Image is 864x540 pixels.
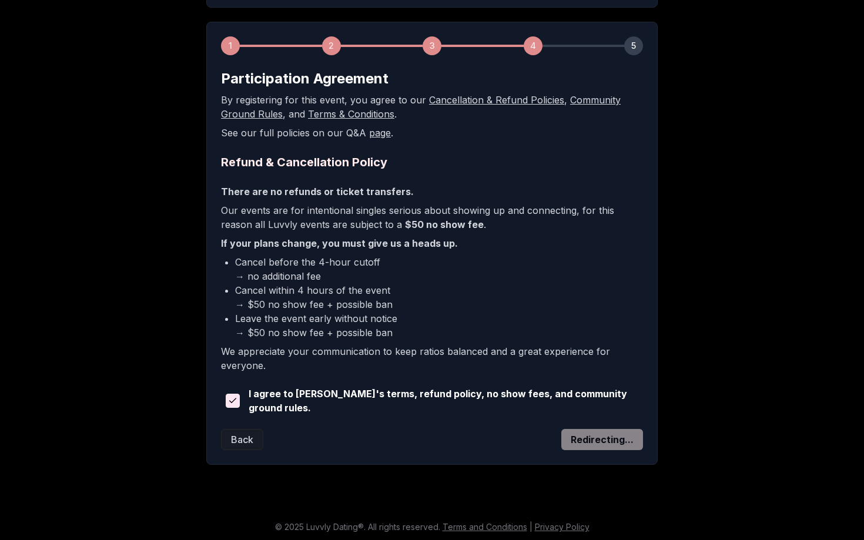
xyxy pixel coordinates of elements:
li: Leave the event early without notice → $50 no show fee + possible ban [235,311,643,340]
p: If your plans change, you must give us a heads up. [221,236,643,250]
span: | [530,522,533,532]
div: 3 [423,36,441,55]
p: See our full policies on our Q&A . [221,126,643,140]
p: There are no refunds or ticket transfers. [221,185,643,199]
span: I agree to [PERSON_NAME]'s terms, refund policy, no show fees, and community ground rules. [249,387,643,415]
a: Terms & Conditions [308,108,394,120]
a: Cancellation & Refund Policies [429,94,564,106]
p: By registering for this event, you agree to our , , and . [221,93,643,121]
div: 5 [624,36,643,55]
p: We appreciate your communication to keep ratios balanced and a great experience for everyone. [221,344,643,373]
a: Terms and Conditions [443,522,527,532]
div: 2 [322,36,341,55]
h2: Participation Agreement [221,69,643,88]
button: Back [221,429,263,450]
a: page [369,127,391,139]
p: Our events are for intentional singles serious about showing up and connecting, for this reason a... [221,203,643,232]
li: Cancel before the 4-hour cutoff → no additional fee [235,255,643,283]
h2: Refund & Cancellation Policy [221,154,643,170]
div: 1 [221,36,240,55]
li: Cancel within 4 hours of the event → $50 no show fee + possible ban [235,283,643,311]
a: Privacy Policy [535,522,590,532]
b: $50 no show fee [405,219,484,230]
div: 4 [524,36,542,55]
